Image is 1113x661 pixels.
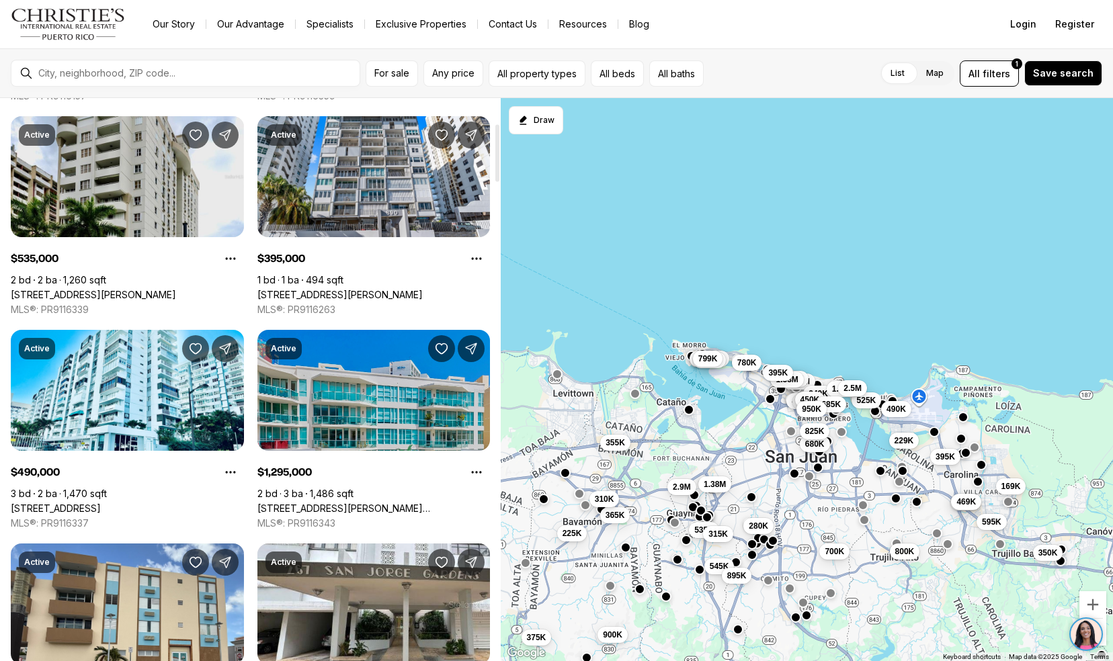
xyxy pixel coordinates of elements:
span: filters [983,67,1010,81]
span: 800K [895,545,914,556]
span: 249K [809,388,828,399]
button: 680K [799,436,829,452]
button: 535K [689,521,719,537]
button: 700K [819,543,850,560]
a: Exclusive Properties [365,15,477,34]
button: 490K [881,401,911,417]
button: Save Property: C-1 LORENZO VIZCARRONDO. CALLE IGNACIO ARZUAGA, ESQUIN [182,549,209,576]
span: 395K [936,451,955,461]
button: 545K [704,558,734,574]
button: 1.29M [782,373,815,389]
a: Our Advantage [206,15,295,34]
label: List [880,61,915,85]
span: 490K [887,404,906,414]
button: Save Property: 25 MUNOZ RIVERA #606 [428,335,455,362]
span: 680K [805,439,824,449]
p: Active [24,130,50,140]
button: 595K [690,350,720,366]
span: All [968,67,980,81]
img: be3d4b55-7850-4bcb-9297-a2f9cd376e78.png [8,8,39,39]
span: Any price [432,68,475,79]
button: 1.38M [698,476,731,492]
button: Allfilters1 [960,60,1019,87]
button: 450K [794,392,825,408]
button: 825K [799,423,829,439]
span: 469K [956,496,976,506]
button: Any price [423,60,483,87]
button: All property types [489,60,585,87]
button: 950K [796,401,827,417]
button: Property options [217,245,244,272]
span: 3M [792,373,803,384]
span: 355K [606,437,625,447]
span: Save search [1033,68,1094,79]
button: 280K [743,518,774,534]
button: 2.5M [838,380,867,396]
a: Blog [618,15,660,34]
button: 1.33M [770,371,803,387]
label: Map [915,61,954,85]
p: Active [271,343,296,354]
img: logo [11,8,126,40]
a: Our Story [142,15,206,34]
span: 2.9M [673,481,691,492]
span: 595K [982,516,1001,527]
span: 310K [594,493,614,504]
button: Share Property [458,335,485,362]
button: Save Property: 267 SAN JORGE AVE. #9A [428,549,455,576]
span: 535K [694,524,714,535]
p: Active [24,557,50,568]
button: 130K [950,494,981,510]
span: 280K [749,521,768,531]
button: All baths [649,60,704,87]
p: Active [271,557,296,568]
a: 25 MUNOZ RIVERA #606, SAN JUAN PR, 00901 [257,502,491,515]
button: Share Property [458,122,485,148]
span: 1.33M [776,373,798,384]
button: Share Property [212,122,239,148]
span: 545K [709,560,729,571]
button: 350K [1032,544,1063,560]
span: 395K [768,367,788,378]
a: Specialists [296,15,364,34]
button: Save Property: 6400 ISLA VERDE AV #12 B [182,335,209,362]
span: 1 [1016,58,1018,69]
button: Property options [463,459,490,486]
a: 225 CARR 2 #1004, GUAYNABO PR, 00966 [11,289,176,301]
span: 700K [825,546,844,557]
span: 4.25M [698,355,720,365]
button: 685K [816,396,846,412]
button: For sale [366,60,418,87]
span: 1.3M [706,353,724,364]
button: 375K [521,629,551,645]
button: Property options [217,459,244,486]
button: 229K [889,432,919,448]
p: Active [271,130,296,140]
button: Share Property [212,549,239,576]
p: Active [24,343,50,354]
a: Resources [548,15,618,34]
span: 950K [802,404,821,414]
span: 315K [708,528,728,539]
button: 355K [600,434,630,450]
span: 525K [856,395,876,406]
button: Save Property: 225 CARR 2 #1004 [182,122,209,148]
span: 825K [805,426,824,437]
span: 1.38M [704,479,726,490]
span: 169K [1001,481,1020,492]
button: 1.48M [826,381,859,397]
button: 595K [977,513,1007,529]
button: Login [1002,11,1044,38]
span: 685K [821,399,841,410]
button: All beds [591,60,644,87]
button: Register [1047,11,1102,38]
button: 799K [692,350,723,366]
button: 395K [763,364,793,380]
span: 2.5M [843,383,862,394]
button: 525K [851,392,881,408]
button: Save search [1024,60,1102,86]
span: 375K [526,631,546,642]
button: 225K [556,525,587,541]
button: Zoom in [1079,591,1106,618]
